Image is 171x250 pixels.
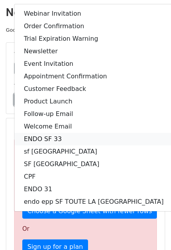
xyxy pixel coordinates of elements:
p: Or [22,225,149,233]
h2: New Campaign [6,6,165,19]
div: Widget de chat [132,212,171,250]
iframe: Chat Widget [132,212,171,250]
small: Google Sheet: [6,27,106,33]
